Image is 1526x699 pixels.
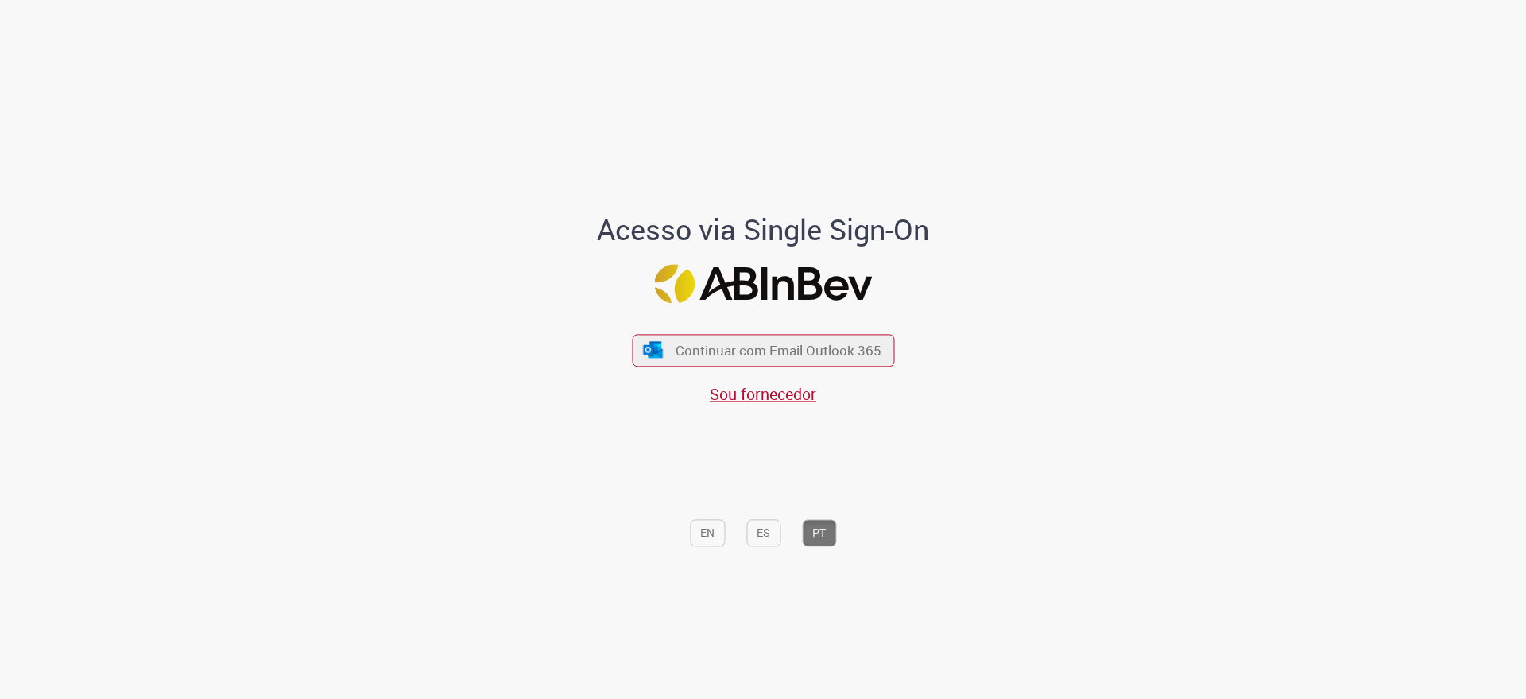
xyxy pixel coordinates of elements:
button: EN [690,519,725,546]
img: Logo ABInBev [654,264,872,303]
img: ícone Azure/Microsoft 360 [642,342,664,359]
a: Sou fornecedor [710,383,816,405]
button: PT [802,519,836,546]
button: ícone Azure/Microsoft 360 Continuar com Email Outlook 365 [632,334,894,367]
h1: Acesso via Single Sign-On [543,214,984,246]
span: Continuar com Email Outlook 365 [676,341,881,359]
button: ES [746,519,780,546]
